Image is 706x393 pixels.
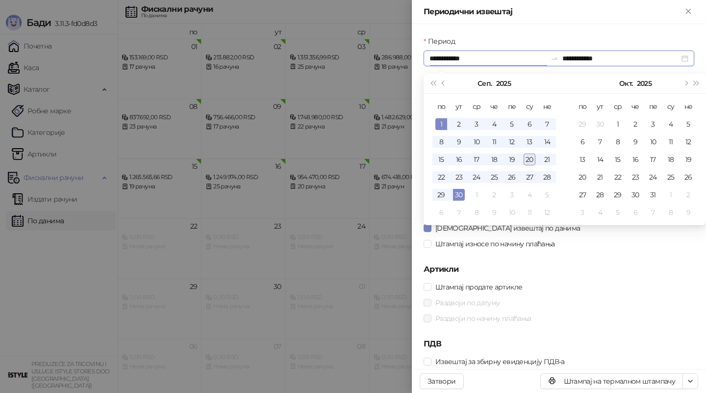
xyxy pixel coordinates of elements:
[431,297,504,308] span: Раздвоји по датуму
[612,171,624,183] div: 22
[468,115,485,133] td: 2025-09-03
[541,118,553,130] div: 7
[424,36,461,47] label: Период
[644,186,662,204] td: 2025-10-31
[521,133,538,151] td: 2025-09-13
[574,168,591,186] td: 2025-10-20
[432,186,450,204] td: 2025-09-29
[450,151,468,168] td: 2025-09-16
[682,189,694,201] div: 2
[431,223,584,234] span: [DEMOGRAPHIC_DATA] извештај по данима
[680,98,697,115] th: не
[680,204,697,221] td: 2025-11-09
[435,207,447,218] div: 6
[574,133,591,151] td: 2025-10-06
[665,171,677,183] div: 25
[574,204,591,221] td: 2025-11-03
[432,98,450,115] th: по
[524,171,535,183] div: 27
[432,115,450,133] td: 2025-09-01
[538,168,556,186] td: 2025-09-28
[682,207,694,218] div: 9
[591,133,609,151] td: 2025-10-07
[609,115,627,133] td: 2025-10-01
[637,74,652,93] button: Изабери годину
[577,207,588,218] div: 3
[647,207,659,218] div: 7
[647,118,659,130] div: 3
[503,186,521,204] td: 2025-10-03
[630,189,641,201] div: 30
[503,133,521,151] td: 2025-09-12
[521,186,538,204] td: 2025-10-04
[644,168,662,186] td: 2025-10-24
[627,186,644,204] td: 2025-10-30
[594,171,606,183] div: 21
[428,74,438,93] button: Претходна година (Control + left)
[488,136,500,148] div: 11
[644,98,662,115] th: пе
[591,186,609,204] td: 2025-10-28
[524,207,535,218] div: 11
[485,186,503,204] td: 2025-10-02
[450,168,468,186] td: 2025-09-23
[432,151,450,168] td: 2025-09-15
[503,98,521,115] th: пе
[538,115,556,133] td: 2025-09-07
[424,6,682,18] div: Периодични извештај
[594,207,606,218] div: 4
[680,74,691,93] button: Следећи месец (PageDown)
[471,189,482,201] div: 1
[591,115,609,133] td: 2025-09-30
[665,136,677,148] div: 11
[488,154,500,165] div: 18
[594,118,606,130] div: 30
[541,136,553,148] div: 14
[682,6,694,18] button: Close
[524,118,535,130] div: 6
[540,373,683,389] button: Штампај на термалном штампачу
[647,136,659,148] div: 10
[524,189,535,201] div: 4
[662,168,680,186] td: 2025-10-25
[680,115,697,133] td: 2025-10-05
[594,136,606,148] div: 7
[682,171,694,183] div: 26
[429,53,547,64] input: Период
[503,168,521,186] td: 2025-09-26
[591,98,609,115] th: ут
[627,168,644,186] td: 2025-10-23
[435,171,447,183] div: 22
[432,133,450,151] td: 2025-09-08
[485,133,503,151] td: 2025-09-11
[506,189,518,201] div: 3
[574,151,591,168] td: 2025-10-13
[488,207,500,218] div: 9
[662,98,680,115] th: су
[521,98,538,115] th: су
[420,373,464,389] button: Затвори
[644,204,662,221] td: 2025-11-07
[682,136,694,148] div: 12
[521,168,538,186] td: 2025-09-27
[431,356,569,367] span: Извештај за збирну евиденцију ПДВ-а
[551,54,558,62] span: swap-right
[594,189,606,201] div: 28
[435,189,447,201] div: 29
[682,118,694,130] div: 5
[644,133,662,151] td: 2025-10-10
[438,74,449,93] button: Претходни месец (PageUp)
[627,204,644,221] td: 2025-11-06
[431,313,535,324] span: Раздвоји по начину плаћања
[630,154,641,165] div: 16
[468,204,485,221] td: 2025-10-08
[665,118,677,130] div: 4
[488,118,500,130] div: 4
[468,151,485,168] td: 2025-09-17
[647,189,659,201] div: 31
[471,136,482,148] div: 10
[627,115,644,133] td: 2025-10-02
[577,189,588,201] div: 27
[577,171,588,183] div: 20
[496,74,511,93] button: Изабери годину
